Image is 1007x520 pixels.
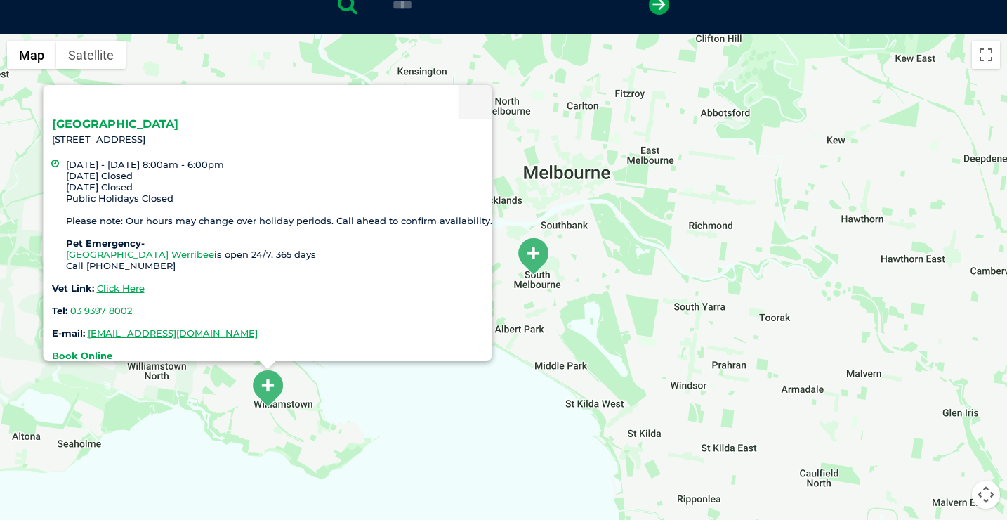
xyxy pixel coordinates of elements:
[972,41,1000,69] button: Toggle fullscreen view
[56,41,126,69] button: Show satellite imagery
[52,327,85,339] strong: E-mail:
[97,282,145,294] a: Click Here
[66,249,214,260] a: [GEOGRAPHIC_DATA] Werribee
[972,481,1000,509] button: Map camera controls
[250,369,285,408] div: Williamstown
[459,85,492,119] button: Close
[88,327,258,339] a: [EMAIL_ADDRESS][DOMAIN_NAME]
[7,41,56,69] button: Show street map
[70,305,132,316] a: 03 9397 8002
[66,238,145,249] b: Pet Emergency-
[52,119,492,361] div: [STREET_ADDRESS]
[515,237,551,275] div: South Melbourne
[52,117,178,131] a: [GEOGRAPHIC_DATA]
[52,350,112,361] a: Book Online
[52,282,94,294] strong: Vet Link:
[52,305,67,316] strong: Tel:
[66,159,492,271] li: [DATE] - [DATE] 8:00am - 6:00pm [DATE] Closed [DATE] Closed Public Holidays Closed Please note: O...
